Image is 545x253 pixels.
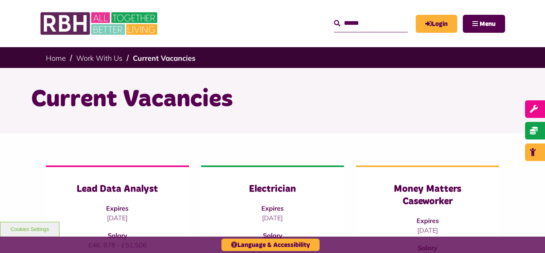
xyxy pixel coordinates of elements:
[217,213,328,223] p: [DATE]
[372,183,483,208] h3: Money Matters Caseworker
[417,217,439,225] strong: Expires
[416,15,457,33] a: MyRBH
[221,239,320,251] button: Language & Accessibility
[509,217,545,253] iframe: Netcall Web Assistant for live chat
[263,231,282,239] strong: Salary
[106,204,128,212] strong: Expires
[76,54,122,63] a: Work With Us
[62,213,173,223] p: [DATE]
[372,225,483,235] p: [DATE]
[108,231,127,239] strong: Salary
[480,21,496,27] span: Menu
[217,183,328,195] h3: Electrician
[62,183,173,195] h3: Lead Data Analyst
[133,54,195,63] a: Current Vacancies
[31,84,514,115] h1: Current Vacancies
[261,204,284,212] strong: Expires
[463,15,505,33] button: Navigation
[46,54,66,63] a: Home
[40,8,160,39] img: RBH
